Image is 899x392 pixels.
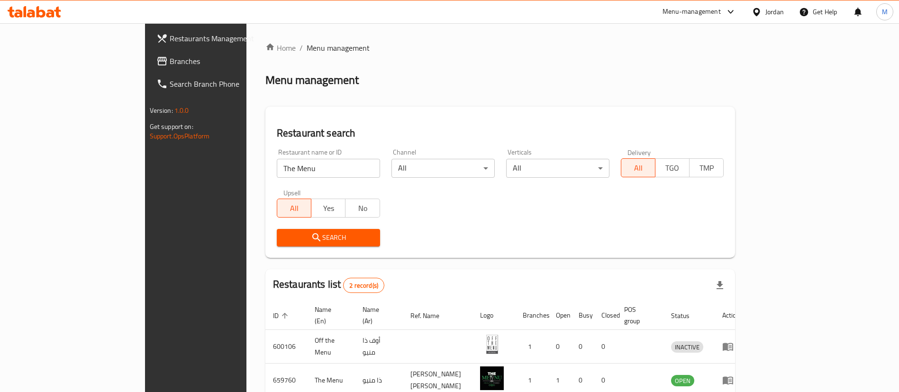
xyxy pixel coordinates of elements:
[277,159,380,178] input: Search for restaurant name or ID..
[170,78,288,90] span: Search Branch Phone
[480,333,504,356] img: Off the Menu
[671,310,702,321] span: Status
[363,304,391,327] span: Name (Ar)
[671,375,694,386] span: OPEN
[671,341,703,353] div: INACTIVE
[307,330,355,364] td: Off the Menu
[548,301,571,330] th: Open
[548,330,571,364] td: 0
[594,301,617,330] th: Closed
[345,199,380,218] button: No
[515,301,548,330] th: Branches
[283,189,301,196] label: Upsell
[655,158,690,177] button: TGO
[708,274,731,297] div: Export file
[693,161,720,175] span: TMP
[391,159,495,178] div: All
[625,161,652,175] span: All
[594,330,617,364] td: 0
[472,301,515,330] th: Logo
[355,330,403,364] td: أوف ذا منيو
[273,310,291,321] span: ID
[265,42,736,54] nav: breadcrumb
[315,201,342,215] span: Yes
[273,277,384,293] h2: Restaurants list
[765,7,784,17] div: Jordan
[277,126,724,140] h2: Restaurant search
[621,158,655,177] button: All
[515,330,548,364] td: 1
[715,301,747,330] th: Action
[174,104,189,117] span: 1.0.0
[265,73,359,88] h2: Menu management
[150,130,210,142] a: Support.OpsPlatform
[663,6,721,18] div: Menu-management
[277,199,311,218] button: All
[150,120,193,133] span: Get support on:
[150,104,173,117] span: Version:
[571,330,594,364] td: 0
[480,366,504,390] img: The Menu
[307,42,370,54] span: Menu management
[284,232,372,244] span: Search
[410,310,452,321] span: Ref. Name
[882,7,888,17] span: M
[170,33,288,44] span: Restaurants Management
[722,341,740,352] div: Menu
[300,42,303,54] li: /
[624,304,652,327] span: POS group
[344,281,384,290] span: 2 record(s)
[277,229,380,246] button: Search
[571,301,594,330] th: Busy
[506,159,609,178] div: All
[311,199,345,218] button: Yes
[149,27,295,50] a: Restaurants Management
[170,55,288,67] span: Branches
[659,161,686,175] span: TGO
[149,50,295,73] a: Branches
[722,374,740,386] div: Menu
[689,158,724,177] button: TMP
[627,149,651,155] label: Delivery
[281,201,308,215] span: All
[315,304,344,327] span: Name (En)
[349,201,376,215] span: No
[671,342,703,353] span: INACTIVE
[149,73,295,95] a: Search Branch Phone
